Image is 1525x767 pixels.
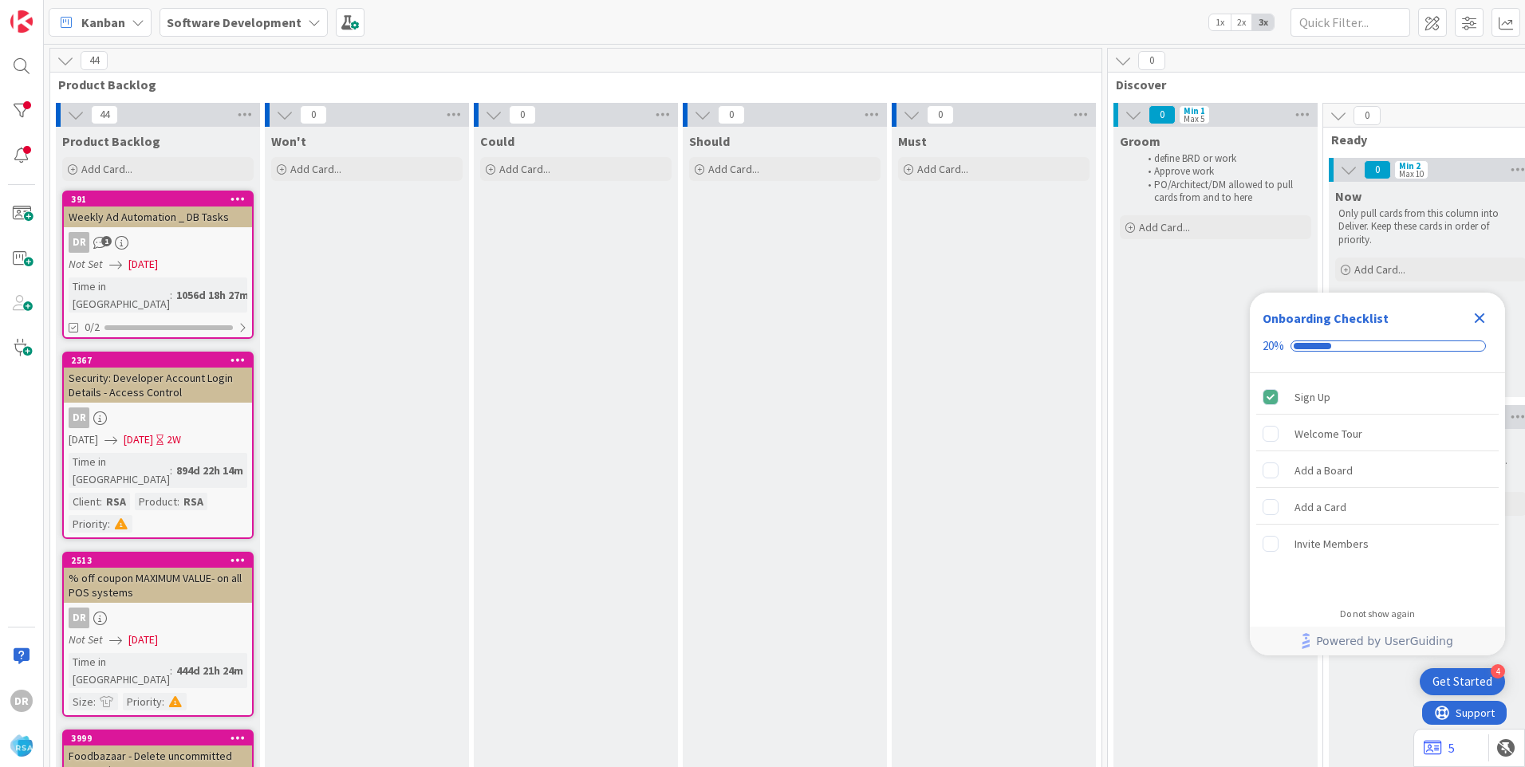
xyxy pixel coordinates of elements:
div: Time in [GEOGRAPHIC_DATA] [69,653,170,688]
div: 391 [71,194,252,205]
div: Max 5 [1184,115,1204,123]
div: 3999 [64,731,252,745]
span: Discover [1116,77,1525,92]
div: 2513% off coupon MAXIMUM VALUE- on all POS systems [64,553,252,603]
span: : [170,462,172,479]
span: [DATE] [128,631,158,648]
span: 44 [81,51,108,70]
div: Sign Up is complete. [1256,380,1499,415]
div: DR [64,608,252,628]
div: Min 1 [1184,107,1205,115]
div: 2513 [71,555,252,566]
span: 0 [1149,105,1176,124]
input: Quick Filter... [1291,8,1410,37]
div: Close Checklist [1467,305,1492,331]
div: 3999 [71,733,252,744]
div: Priority [69,515,108,533]
div: DR [69,232,89,253]
div: DR [69,608,89,628]
div: Add a Card [1294,498,1346,517]
div: 20% [1263,339,1284,353]
div: Time in [GEOGRAPHIC_DATA] [69,453,170,488]
b: Software Development [167,14,301,30]
li: Approve work [1139,165,1309,178]
div: % off coupon MAXIMUM VALUE- on all POS systems [64,568,252,603]
span: : [162,693,164,710]
span: : [177,493,179,510]
div: 2367 [64,353,252,368]
span: Must [898,133,927,149]
span: Now [1335,188,1361,204]
span: Add Card... [499,162,550,176]
div: 4 [1491,664,1505,678]
div: Get Started [1432,674,1492,690]
div: Time in [GEOGRAPHIC_DATA] [69,277,170,313]
div: 1056d 18h 27m [172,286,253,304]
div: DR [69,407,89,428]
span: [DATE] [128,256,158,273]
span: Add Card... [708,162,759,176]
span: Add Card... [917,162,968,176]
span: 0 [718,105,745,124]
span: 0 [300,105,327,124]
span: : [93,693,96,710]
span: Add Card... [1354,262,1405,277]
div: Size [69,693,93,710]
div: Onboarding Checklist [1263,309,1389,328]
span: Kanban [81,13,125,32]
span: 0 [1364,160,1391,179]
a: Powered by UserGuiding [1258,627,1497,655]
span: 0/2 [85,319,100,336]
span: Could [480,133,514,149]
a: 5 [1424,738,1455,757]
div: 2367Security: Developer Account Login Details - Access Control [64,353,252,403]
div: Checklist items [1250,373,1505,597]
div: Do not show again [1340,608,1415,620]
span: Add Card... [290,162,341,176]
span: Add Card... [1139,220,1190,234]
span: : [170,286,172,304]
span: 0 [1354,106,1381,125]
li: PO/Architect/DM allowed to pull cards from and to here [1139,179,1309,205]
span: 2x [1231,14,1252,30]
span: Should [689,133,730,149]
div: Security: Developer Account Login Details - Access Control [64,368,252,403]
div: Product [135,493,177,510]
div: Priority [123,693,162,710]
span: : [108,515,110,533]
span: Groom [1120,133,1160,149]
div: 391Weekly Ad Automation _ DB Tasks [64,192,252,227]
span: Won't [271,133,306,149]
i: Not Set [69,257,103,271]
span: Ready [1331,132,1519,147]
div: 2W [167,431,181,448]
span: Product Backlog [58,77,1082,92]
div: Add a Card is incomplete. [1256,490,1499,525]
p: Only pull cards from this column into Deliver. Keep these cards in order of priority. [1338,207,1523,246]
div: Add a Board is incomplete. [1256,453,1499,488]
img: Visit kanbanzone.com [10,10,33,33]
span: Product Backlog [62,133,160,149]
span: : [170,662,172,679]
div: DR [64,232,252,253]
div: Checklist Container [1250,293,1505,655]
img: avatar [10,734,33,757]
div: Open Get Started checklist, remaining modules: 4 [1420,668,1505,695]
span: Powered by UserGuiding [1316,631,1453,651]
span: [DATE] [124,431,153,448]
div: RSA [102,493,130,510]
span: 1 [101,236,112,246]
span: Add Card... [81,162,132,176]
div: Welcome Tour [1294,424,1362,443]
div: Checklist progress: 20% [1263,339,1492,353]
div: 894d 22h 14m [172,462,247,479]
div: DR [10,690,33,712]
div: Welcome Tour is incomplete. [1256,416,1499,451]
div: 444d 21h 24m [172,662,247,679]
li: define BRD or work [1139,152,1309,165]
i: Not Set [69,632,103,647]
div: Invite Members is incomplete. [1256,526,1499,561]
span: [DATE] [69,431,98,448]
span: 0 [1138,51,1165,70]
div: Min 2 [1399,162,1421,170]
